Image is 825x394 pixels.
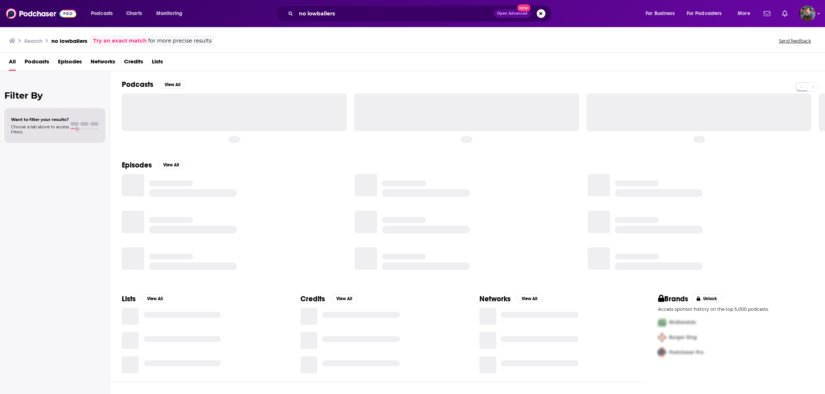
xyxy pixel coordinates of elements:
[151,8,192,19] button: open menu
[122,294,168,303] a: ListsView All
[93,37,147,45] a: Try an exact match
[122,161,152,170] h2: Episodes
[655,345,669,360] img: Third Pro Logo
[91,8,113,19] span: Podcasts
[733,8,759,19] button: open menu
[655,315,669,330] img: First Pro Logo
[658,294,689,303] h2: Brands
[122,294,136,303] h2: Lists
[121,8,146,19] a: Charts
[122,161,184,170] a: EpisodesView All
[126,8,142,19] span: Charts
[779,7,791,20] a: Show notifications dropdown
[11,117,69,122] span: Want to filter your results?
[91,56,115,71] a: Networks
[479,294,543,303] a: NetworksView All
[687,8,722,19] span: For Podcasters
[25,56,49,71] a: Podcasts
[9,56,16,71] a: All
[86,8,122,19] button: open menu
[158,161,184,169] button: View All
[799,5,815,22] button: Show profile menu
[156,8,182,19] span: Monitoring
[142,294,168,303] button: View All
[655,330,669,345] img: Second Pro Logo
[331,294,357,303] button: View All
[799,5,815,22] img: User Profile
[682,8,733,19] button: open menu
[479,294,511,303] h2: Networks
[799,5,815,22] span: Logged in as alforkner
[11,124,69,135] span: Choose a tab above to access filters.
[6,7,76,21] img: Podchaser - Follow, Share and Rate Podcasts
[51,37,87,44] h3: no lowballers
[669,334,697,340] span: Burger King
[517,4,530,11] span: New
[777,38,813,44] button: Send feedback
[122,80,186,89] a: PodcastsView All
[152,56,163,71] a: Lists
[296,8,494,19] input: Search podcasts, credits, & more...
[658,306,813,312] p: Access sponsor history on the top 5,000 podcasts.
[122,80,153,89] h2: Podcasts
[159,80,186,89] button: View All
[761,7,773,20] a: Show notifications dropdown
[738,8,750,19] span: More
[640,8,684,19] button: open menu
[669,319,696,325] span: McDonalds
[691,294,722,303] button: Unlock
[4,90,105,101] h2: Filter By
[283,5,559,22] div: Search podcasts, credits, & more...
[300,294,357,303] a: CreditsView All
[516,294,543,303] button: View All
[124,56,143,71] a: Credits
[24,37,43,44] h3: Search
[148,37,212,45] span: for more precise results
[646,8,675,19] span: For Business
[669,349,704,356] span: Podchaser Pro
[58,56,82,71] a: Episodes
[497,12,528,15] span: Open Advanced
[300,294,325,303] h2: Credits
[494,9,531,18] button: Open AdvancedNew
